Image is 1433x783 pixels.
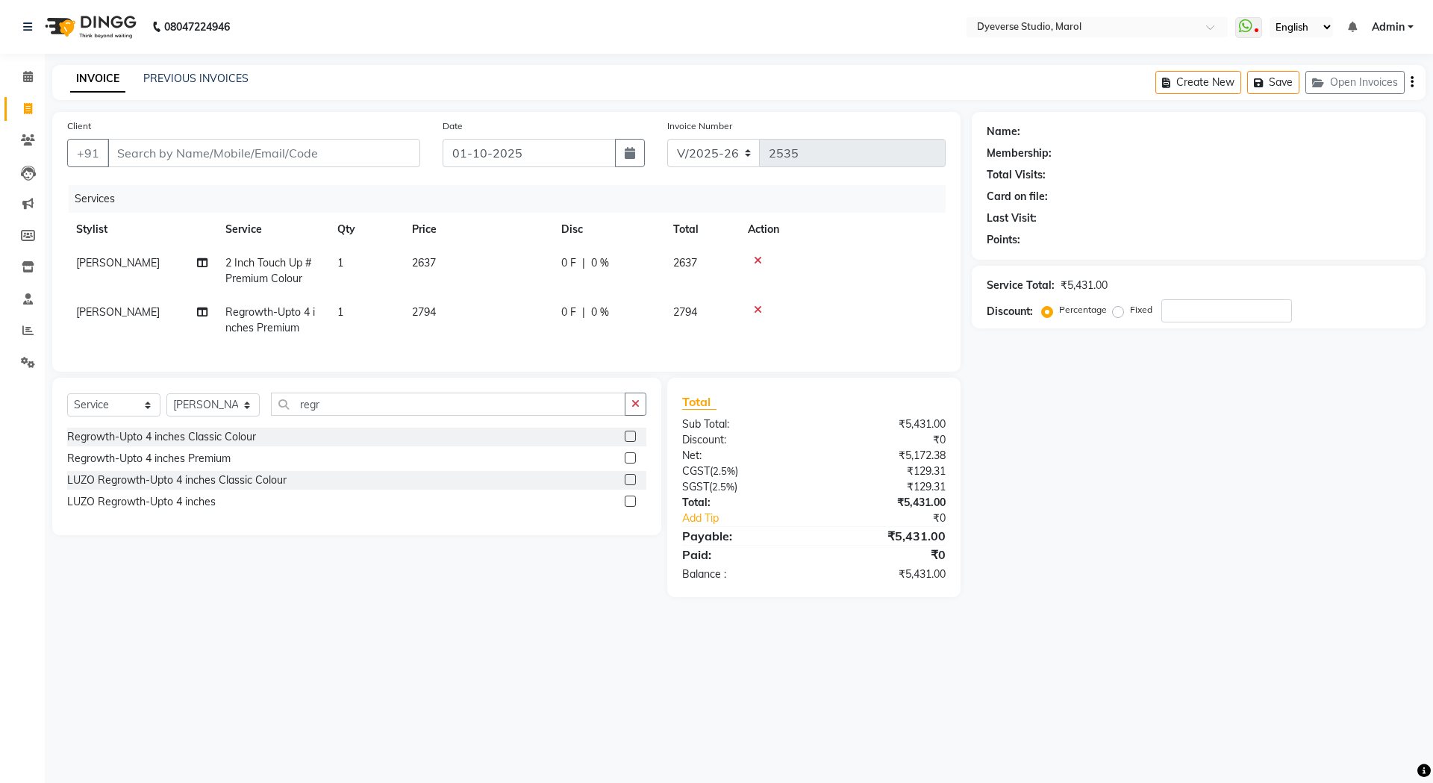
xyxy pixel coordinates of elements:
[328,213,403,246] th: Qty
[67,119,91,133] label: Client
[561,305,576,320] span: 0 F
[837,511,956,526] div: ₹0
[337,256,343,269] span: 1
[671,546,814,564] div: Paid:
[271,393,625,416] input: Search or Scan
[337,305,343,319] span: 1
[671,511,837,526] a: Add Tip
[70,66,125,93] a: INVOICE
[67,139,109,167] button: +91
[216,213,328,246] th: Service
[1372,19,1405,35] span: Admin
[987,232,1020,248] div: Points:
[814,448,956,464] div: ₹5,172.38
[412,256,436,269] span: 2637
[671,495,814,511] div: Total:
[671,448,814,464] div: Net:
[67,213,216,246] th: Stylist
[671,432,814,448] div: Discount:
[67,429,256,445] div: Regrowth-Upto 4 inches Classic Colour
[225,256,311,285] span: 2 Inch Touch Up # Premium Colour
[739,213,946,246] th: Action
[682,464,710,478] span: CGST
[225,305,315,334] span: Regrowth-Upto 4 inches Premium
[582,255,585,271] span: |
[987,167,1046,183] div: Total Visits:
[1059,303,1107,316] label: Percentage
[671,527,814,545] div: Payable:
[443,119,463,133] label: Date
[143,72,249,85] a: PREVIOUS INVOICES
[1061,278,1108,293] div: ₹5,431.00
[671,567,814,582] div: Balance :
[814,432,956,448] div: ₹0
[987,124,1020,140] div: Name:
[164,6,230,48] b: 08047224946
[76,305,160,319] span: [PERSON_NAME]
[69,185,957,213] div: Services
[403,213,552,246] th: Price
[673,256,697,269] span: 2637
[987,189,1048,205] div: Card on file:
[987,210,1037,226] div: Last Visit:
[814,567,956,582] div: ₹5,431.00
[67,451,231,467] div: Regrowth-Upto 4 inches Premium
[1305,71,1405,94] button: Open Invoices
[814,464,956,479] div: ₹129.31
[671,479,814,495] div: ( )
[673,305,697,319] span: 2794
[1247,71,1299,94] button: Save
[987,304,1033,319] div: Discount:
[664,213,739,246] th: Total
[552,213,664,246] th: Disc
[67,494,216,510] div: LUZO Regrowth-Upto 4 inches
[814,479,956,495] div: ₹129.31
[682,480,709,493] span: SGST
[814,527,956,545] div: ₹5,431.00
[412,305,436,319] span: 2794
[591,255,609,271] span: 0 %
[107,139,420,167] input: Search by Name/Mobile/Email/Code
[814,417,956,432] div: ₹5,431.00
[671,464,814,479] div: ( )
[76,256,160,269] span: [PERSON_NAME]
[713,465,735,477] span: 2.5%
[1155,71,1241,94] button: Create New
[814,495,956,511] div: ₹5,431.00
[987,146,1052,161] div: Membership:
[987,278,1055,293] div: Service Total:
[667,119,732,133] label: Invoice Number
[814,546,956,564] div: ₹0
[712,481,734,493] span: 2.5%
[1130,303,1152,316] label: Fixed
[38,6,140,48] img: logo
[582,305,585,320] span: |
[561,255,576,271] span: 0 F
[67,472,287,488] div: LUZO Regrowth-Upto 4 inches Classic Colour
[671,417,814,432] div: Sub Total:
[682,394,716,410] span: Total
[591,305,609,320] span: 0 %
